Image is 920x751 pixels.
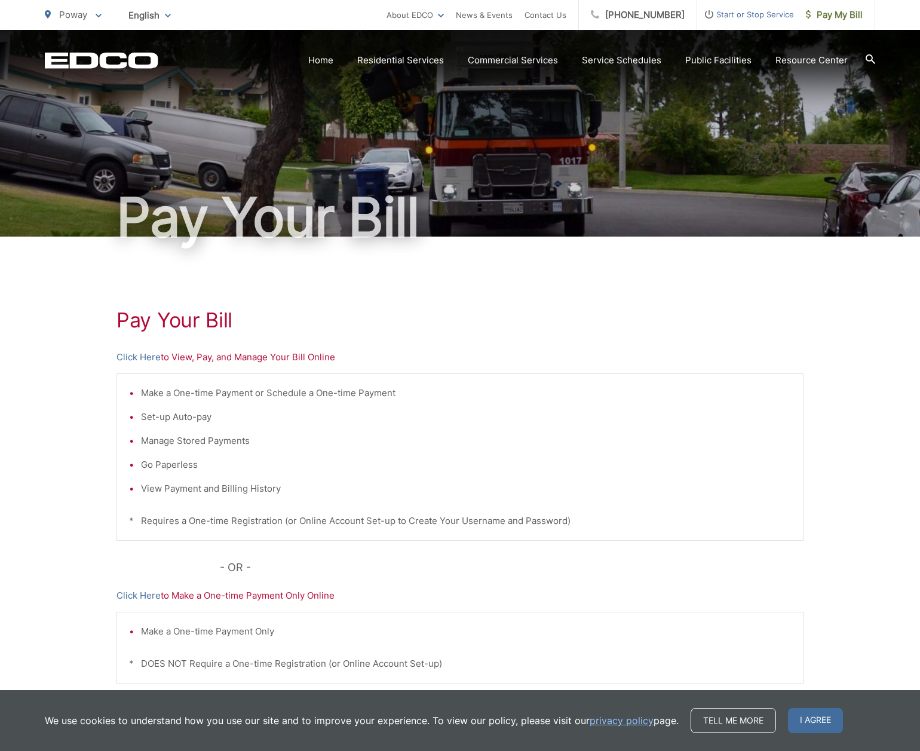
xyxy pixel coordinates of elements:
p: - OR - [220,559,804,577]
p: * DOES NOT Require a One-time Registration (or Online Account Set-up) [129,657,791,671]
li: Manage Stored Payments [141,434,791,448]
li: Set-up Auto-pay [141,410,791,424]
a: Click Here [116,588,161,603]
span: I agree [788,708,843,733]
span: Pay My Bill [806,8,863,22]
a: Public Facilities [685,53,752,68]
h1: Pay Your Bill [116,308,804,332]
li: Go Paperless [141,458,791,472]
span: Poway [59,9,87,20]
a: Home [308,53,333,68]
a: Service Schedules [582,53,661,68]
a: Residential Services [357,53,444,68]
li: View Payment and Billing History [141,482,791,496]
li: Make a One-time Payment or Schedule a One-time Payment [141,386,791,400]
li: Make a One-time Payment Only [141,624,791,639]
span: English [119,5,180,26]
a: Click Here [116,350,161,364]
a: Tell me more [691,708,776,733]
p: to Make a One-time Payment Only Online [116,588,804,603]
a: Commercial Services [468,53,558,68]
p: to View, Pay, and Manage Your Bill Online [116,350,804,364]
a: EDCD logo. Return to the homepage. [45,52,158,69]
h1: Pay Your Bill [45,188,875,247]
p: * Requires a One-time Registration (or Online Account Set-up to Create Your Username and Password) [129,514,791,528]
a: privacy policy [590,713,654,728]
a: News & Events [456,8,513,22]
a: Resource Center [775,53,848,68]
a: About EDCO [387,8,444,22]
a: Contact Us [525,8,566,22]
p: We use cookies to understand how you use our site and to improve your experience. To view our pol... [45,713,679,728]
